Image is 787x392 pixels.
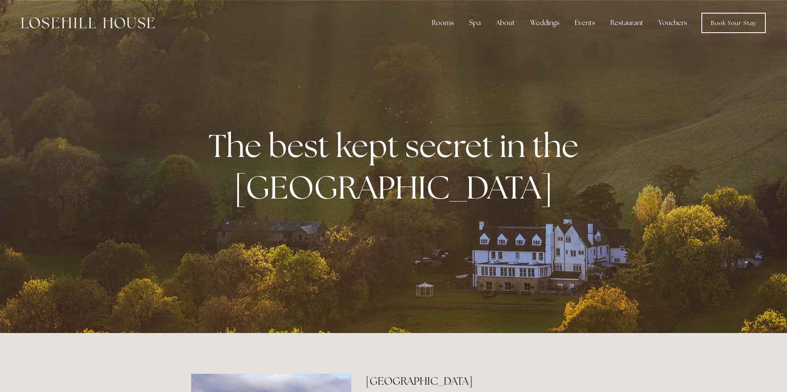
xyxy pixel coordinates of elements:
[21,17,155,28] img: Losehill House
[366,374,596,389] h2: [GEOGRAPHIC_DATA]
[603,14,650,31] div: Restaurant
[568,14,602,31] div: Events
[523,14,566,31] div: Weddings
[425,14,461,31] div: Rooms
[462,14,487,31] div: Spa
[209,125,585,208] strong: The best kept secret in the [GEOGRAPHIC_DATA]
[489,14,522,31] div: About
[652,14,694,31] a: Vouchers
[701,13,766,33] a: Book Your Stay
